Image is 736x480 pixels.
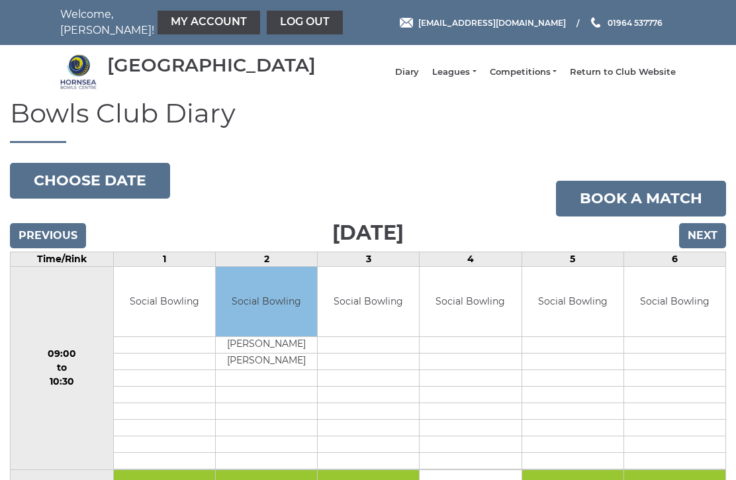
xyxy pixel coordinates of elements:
td: Social Bowling [420,267,521,336]
td: 09:00 to 10:30 [11,267,114,470]
td: 1 [113,252,215,267]
a: Diary [395,66,419,78]
td: Social Bowling [216,267,317,336]
td: Social Bowling [114,267,215,336]
td: Social Bowling [522,267,623,336]
input: Next [679,223,726,248]
td: 5 [522,252,623,267]
a: Phone us 01964 537776 [589,17,663,29]
a: Log out [267,11,343,34]
span: 01964 537776 [608,17,663,27]
a: My Account [158,11,260,34]
input: Previous [10,223,86,248]
a: Competitions [490,66,557,78]
td: 2 [215,252,317,267]
a: Return to Club Website [570,66,676,78]
td: Social Bowling [624,267,725,336]
td: Social Bowling [318,267,419,336]
a: Book a match [556,181,726,216]
td: Time/Rink [11,252,114,267]
td: 3 [318,252,420,267]
td: [PERSON_NAME] [216,336,317,353]
div: [GEOGRAPHIC_DATA] [107,55,316,75]
nav: Welcome, [PERSON_NAME]! [60,7,305,38]
a: Leagues [432,66,476,78]
td: 4 [420,252,522,267]
td: [PERSON_NAME] [216,353,317,369]
td: 6 [623,252,725,267]
button: Choose date [10,163,170,199]
img: Phone us [591,17,600,28]
img: Email [400,18,413,28]
a: Email [EMAIL_ADDRESS][DOMAIN_NAME] [400,17,566,29]
img: Hornsea Bowls Centre [60,54,97,90]
h1: Bowls Club Diary [10,99,726,143]
span: [EMAIL_ADDRESS][DOMAIN_NAME] [418,17,566,27]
